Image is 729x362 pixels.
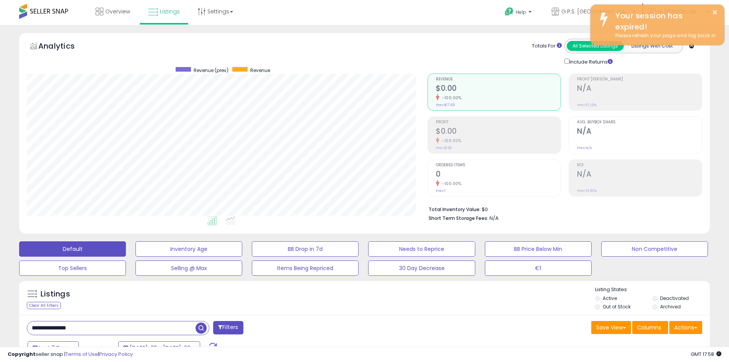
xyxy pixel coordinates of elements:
[135,260,242,276] button: Selling @ Max
[65,351,98,358] a: Terms of Use
[439,95,461,101] small: -100.00%
[439,181,461,187] small: -100.00%
[603,303,631,310] label: Out of Stock
[499,1,539,25] a: Help
[439,138,461,144] small: -100.00%
[429,206,481,213] b: Total Inventory Value:
[8,351,133,358] div: seller snap | |
[41,289,70,300] h5: Listings
[577,163,702,167] span: ROI
[8,351,36,358] strong: Copyright
[660,303,681,310] label: Archived
[559,57,622,66] div: Include Returns
[504,7,514,16] i: Get Help
[194,67,228,74] span: Revenue (prev)
[561,8,630,15] span: G.P.S. [GEOGRAPHIC_DATA]
[130,344,191,352] span: [DATE]-23 - [DATE]-29
[39,344,69,352] span: Last 7 Days
[610,10,719,32] div: Your session has expired!
[368,260,475,276] button: 30 Day Decrease
[135,241,242,257] button: Inventory Age
[27,302,61,309] div: Clear All Filters
[516,9,526,15] span: Help
[637,324,661,331] span: Columns
[436,103,455,107] small: Prev: $17.69
[436,146,452,150] small: Prev: $1.82
[660,295,689,301] label: Deactivated
[485,260,592,276] button: €1
[577,77,702,82] span: Profit [PERSON_NAME]
[436,188,445,193] small: Prev: 1
[632,321,668,334] button: Columns
[489,215,499,222] span: N/A
[601,241,708,257] button: Non Competitive
[105,8,130,15] span: Overview
[19,260,126,276] button: Top Sellers
[603,295,617,301] label: Active
[80,345,115,352] span: Compared to:
[38,41,90,53] h5: Analytics
[669,321,702,334] button: Actions
[252,241,359,257] button: BB Drop in 7d
[160,8,180,15] span: Listings
[485,241,592,257] button: BB Price Below Min
[429,215,488,221] b: Short Term Storage Fees:
[712,8,718,17] button: ×
[577,120,702,124] span: Avg. Buybox Share
[577,146,592,150] small: Prev: N/A
[28,341,79,354] button: Last 7 Days
[436,120,561,124] span: Profit
[577,84,702,94] h2: N/A
[610,32,719,39] div: Please refresh your page and log back in
[436,170,561,180] h2: 0
[623,41,680,51] button: Listings With Cost
[213,321,243,334] button: Filters
[577,170,702,180] h2: N/A
[436,77,561,82] span: Revenue
[591,321,631,334] button: Save View
[19,241,126,257] button: Default
[429,204,696,213] li: $0
[436,84,561,94] h2: $0.00
[577,103,597,107] small: Prev: 10.29%
[532,43,562,50] div: Totals For
[250,67,270,74] span: Revenue
[567,41,624,51] button: All Selected Listings
[577,127,702,137] h2: N/A
[368,241,475,257] button: Needs to Reprice
[577,188,597,193] small: Prev: 31.60%
[595,286,710,293] p: Listing States:
[99,351,133,358] a: Privacy Policy
[436,163,561,167] span: Ordered Items
[118,341,200,354] button: [DATE]-23 - [DATE]-29
[691,351,721,358] span: 2025-08-11 17:58 GMT
[252,260,359,276] button: Items Being Repriced
[436,127,561,137] h2: $0.00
